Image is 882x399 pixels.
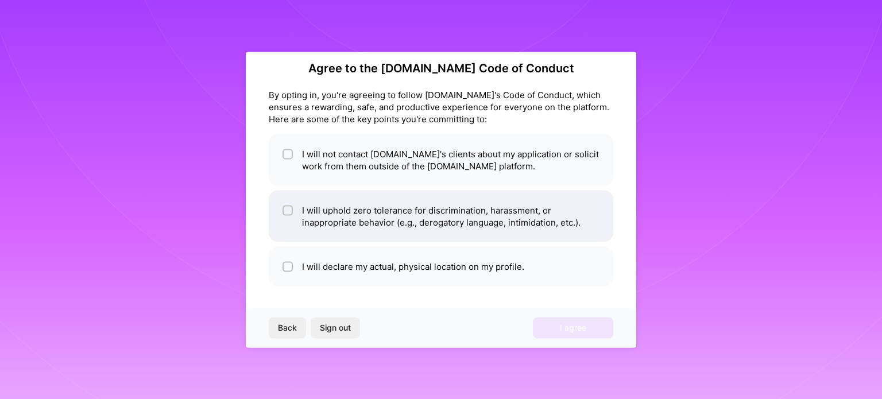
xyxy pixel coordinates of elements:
div: By opting in, you're agreeing to follow [DOMAIN_NAME]'s Code of Conduct, which ensures a rewardin... [269,88,613,125]
button: Back [269,317,306,338]
span: Sign out [320,322,351,334]
button: Sign out [311,317,360,338]
li: I will declare my actual, physical location on my profile. [269,246,613,286]
span: Back [278,322,297,334]
h2: Agree to the [DOMAIN_NAME] Code of Conduct [269,61,613,75]
li: I will uphold zero tolerance for discrimination, harassment, or inappropriate behavior (e.g., der... [269,190,613,242]
li: I will not contact [DOMAIN_NAME]'s clients about my application or solicit work from them outside... [269,134,613,185]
